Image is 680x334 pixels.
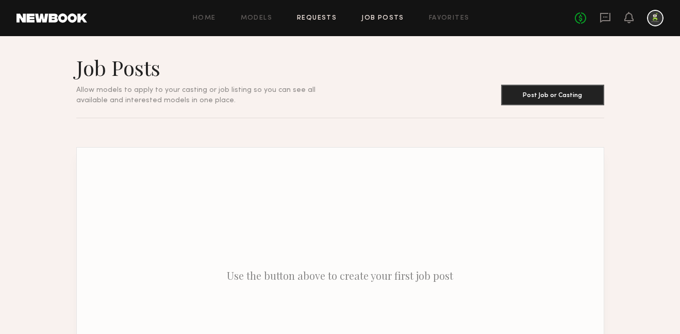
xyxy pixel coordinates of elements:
a: Home [193,15,216,22]
span: Allow models to apply to your casting or job listing so you can see all available and interested ... [76,87,316,104]
h1: Job Posts [76,55,340,81]
button: Post Job or Casting [501,85,604,105]
a: Models [241,15,272,22]
a: Favorites [429,15,470,22]
a: Requests [297,15,337,22]
a: Job Posts [361,15,404,22]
